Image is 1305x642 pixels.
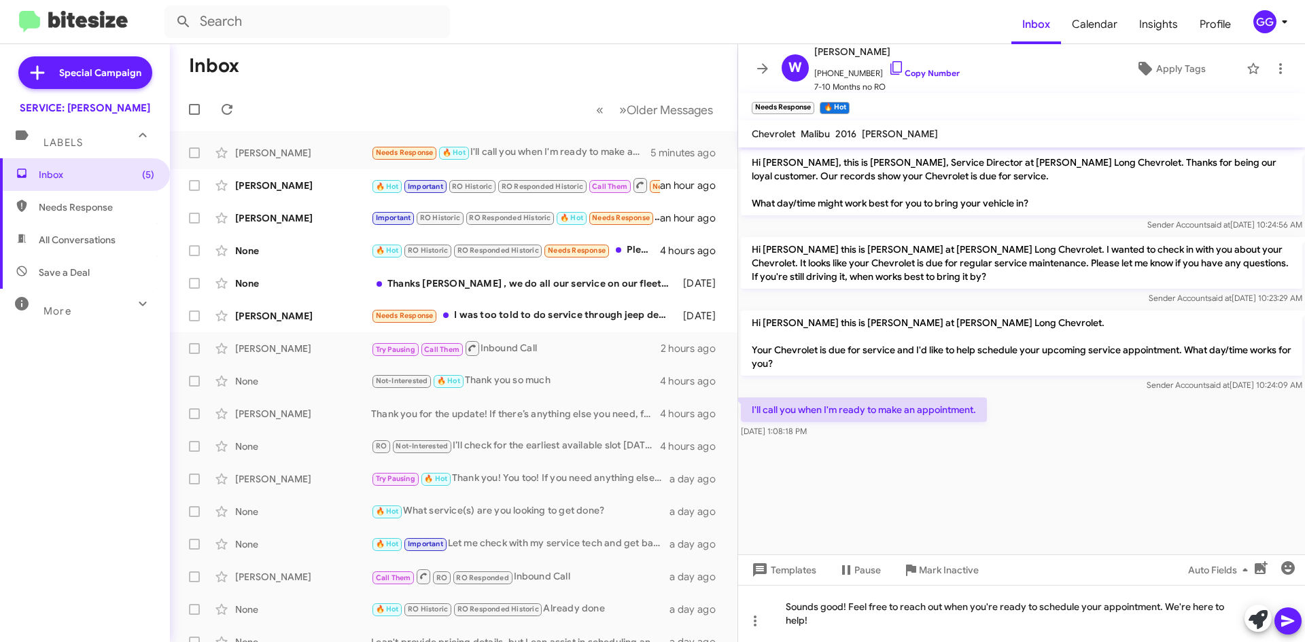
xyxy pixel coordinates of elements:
[596,101,604,118] span: «
[741,426,807,436] span: [DATE] 1:08:18 PM
[588,96,612,124] button: Previous
[424,474,447,483] span: 🔥 Hot
[469,213,551,222] span: RO Responded Historic
[376,507,399,516] span: 🔥 Hot
[814,80,960,94] span: 7-10 Months no RO
[1147,380,1302,390] span: Sender Account [DATE] 10:24:09 AM
[652,182,710,191] span: Needs Response
[548,246,606,255] span: Needs Response
[1206,380,1230,390] span: said at
[741,150,1302,215] p: Hi [PERSON_NAME], this is [PERSON_NAME], Service Director at [PERSON_NAME] Long Chevrolet. Thanks...
[376,376,428,385] span: Not-Interested
[669,570,727,584] div: a day ago
[235,309,371,323] div: [PERSON_NAME]
[660,179,727,192] div: an hour ago
[371,210,660,226] div: Afternoon [DATE] or [DATE]?
[371,471,669,486] div: Thank you! You too! If you need anything else, just let me know.
[738,558,827,582] button: Templates
[741,397,987,422] p: I'll call you when I'm ready to make an appointment.
[827,558,892,582] button: Pause
[235,472,371,486] div: [PERSON_NAME]
[1188,558,1253,582] span: Auto Fields
[371,308,676,323] div: I was too told to do service through jeep dealer ... at least until warranty factory warranty exp...
[892,558,990,582] button: Mark Inactive
[59,66,141,79] span: Special Campaign
[1189,5,1242,44] a: Profile
[1061,5,1128,44] a: Calendar
[39,233,116,247] span: All Conversations
[1147,219,1302,230] span: Sender Account [DATE] 10:24:56 AM
[189,55,239,77] h1: Inbox
[142,168,154,181] span: (5)
[235,537,371,551] div: None
[371,373,660,389] div: Thank you so much
[376,246,399,255] span: 🔥 Hot
[661,342,727,355] div: 2 hours ago
[676,277,727,290] div: [DATE]
[371,243,660,258] div: Please let me know what other services it might be due
[1156,56,1206,81] span: Apply Tags
[919,558,979,582] span: Mark Inactive
[20,101,150,115] div: SERVICE: [PERSON_NAME]
[376,148,434,157] span: Needs Response
[235,342,371,355] div: [PERSON_NAME]
[1242,10,1290,33] button: GG
[235,146,371,160] div: [PERSON_NAME]
[741,237,1302,289] p: Hi [PERSON_NAME] this is [PERSON_NAME] at [PERSON_NAME] Long Chevrolet. I wanted to check in with...
[835,128,856,140] span: 2016
[371,601,669,617] div: Already done
[669,537,727,551] div: a day ago
[376,345,415,354] span: Try Pausing
[376,474,415,483] span: Try Pausing
[820,102,849,114] small: 🔥 Hot
[862,128,938,140] span: [PERSON_NAME]
[669,603,727,616] div: a day ago
[592,182,627,191] span: Call Them
[371,177,660,194] div: I was retrying to get the 15,000 mile and the typical fluid change, tire rotation and my fuel fil...
[371,503,669,519] div: What service(s) are you looking to get done?
[669,505,727,518] div: a day ago
[371,340,661,357] div: Inbound Call
[1206,219,1230,230] span: said at
[39,168,154,181] span: Inbox
[1177,558,1264,582] button: Auto Fields
[660,374,727,388] div: 4 hours ago
[660,244,727,257] div: 4 hours ago
[376,182,399,191] span: 🔥 Hot
[164,5,450,38] input: Search
[457,246,539,255] span: RO Responded Historic
[376,213,411,222] span: Important
[814,60,960,80] span: [PHONE_NUMBER]
[669,472,727,486] div: a day ago
[560,213,583,222] span: 🔥 Hot
[1011,5,1061,44] a: Inbox
[408,605,448,613] span: RO Historic
[235,374,371,388] div: None
[376,539,399,548] span: 🔥 Hot
[235,179,371,192] div: [PERSON_NAME]
[741,310,1302,376] p: Hi [PERSON_NAME] this is [PERSON_NAME] at [PERSON_NAME] Long Chevrolet. Your Chevrolet is due for...
[1149,293,1302,303] span: Sender Account [DATE] 10:23:29 AM
[408,182,443,191] span: Important
[235,244,371,257] div: None
[452,182,492,191] span: RO Historic
[752,128,795,140] span: Chevrolet
[888,68,960,78] a: Copy Number
[371,145,650,160] div: I'll call you when I'm ready to make an appointment.
[1128,5,1189,44] a: Insights
[442,148,466,157] span: 🔥 Hot
[235,440,371,453] div: None
[39,266,90,279] span: Save a Deal
[235,211,371,225] div: [PERSON_NAME]
[676,309,727,323] div: [DATE]
[371,438,660,454] div: I’ll check for the earliest available slot [DATE] for you. Please hold on for a moment.
[814,43,960,60] span: [PERSON_NAME]
[650,146,727,160] div: 5 minutes ago
[1208,293,1232,303] span: said at
[371,407,660,421] div: Thank you for the update! If there’s anything else you need, feel free to reach out. Have a great...
[235,505,371,518] div: None
[592,213,650,222] span: Needs Response
[408,246,448,255] span: RO Historic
